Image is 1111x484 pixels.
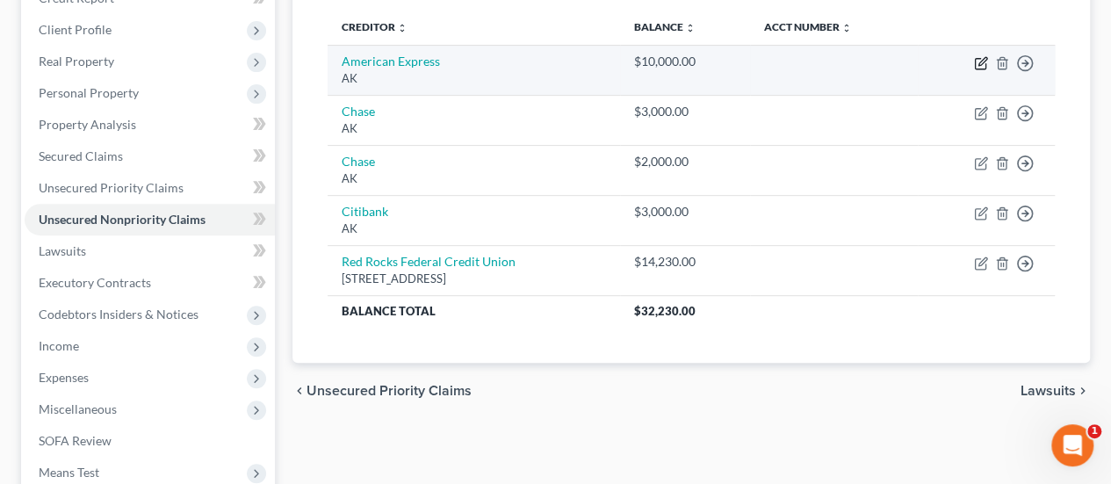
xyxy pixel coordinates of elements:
[342,204,388,219] a: Citibank
[39,22,112,37] span: Client Profile
[634,203,736,220] div: $3,000.00
[39,54,114,69] span: Real Property
[342,120,606,137] div: AK
[342,271,606,287] div: [STREET_ADDRESS]
[39,117,136,132] span: Property Analysis
[342,54,440,69] a: American Express
[634,103,736,120] div: $3,000.00
[39,85,139,100] span: Personal Property
[307,384,472,398] span: Unsecured Priority Claims
[634,53,736,70] div: $10,000.00
[1087,424,1101,438] span: 1
[39,180,184,195] span: Unsecured Priority Claims
[342,20,408,33] a: Creditor unfold_more
[328,295,620,327] th: Balance Total
[292,384,472,398] button: chevron_left Unsecured Priority Claims
[1076,384,1090,398] i: chevron_right
[25,109,275,141] a: Property Analysis
[25,235,275,267] a: Lawsuits
[25,141,275,172] a: Secured Claims
[39,401,117,416] span: Miscellaneous
[39,212,206,227] span: Unsecured Nonpriority Claims
[634,153,736,170] div: $2,000.00
[685,23,696,33] i: unfold_more
[1021,384,1076,398] span: Lawsuits
[39,338,79,353] span: Income
[39,148,123,163] span: Secured Claims
[342,220,606,237] div: AK
[39,433,112,448] span: SOFA Review
[39,370,89,385] span: Expenses
[764,20,852,33] a: Acct Number unfold_more
[841,23,852,33] i: unfold_more
[292,384,307,398] i: chevron_left
[39,243,86,258] span: Lawsuits
[342,104,375,119] a: Chase
[25,204,275,235] a: Unsecured Nonpriority Claims
[25,425,275,457] a: SOFA Review
[634,253,736,271] div: $14,230.00
[25,172,275,204] a: Unsecured Priority Claims
[1051,424,1093,466] iframe: Intercom live chat
[342,70,606,87] div: AK
[634,304,696,318] span: $32,230.00
[39,275,151,290] span: Executory Contracts
[25,267,275,299] a: Executory Contracts
[397,23,408,33] i: unfold_more
[1021,384,1090,398] button: Lawsuits chevron_right
[39,465,99,480] span: Means Test
[342,170,606,187] div: AK
[342,254,516,269] a: Red Rocks Federal Credit Union
[39,307,198,321] span: Codebtors Insiders & Notices
[634,20,696,33] a: Balance unfold_more
[342,154,375,169] a: Chase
